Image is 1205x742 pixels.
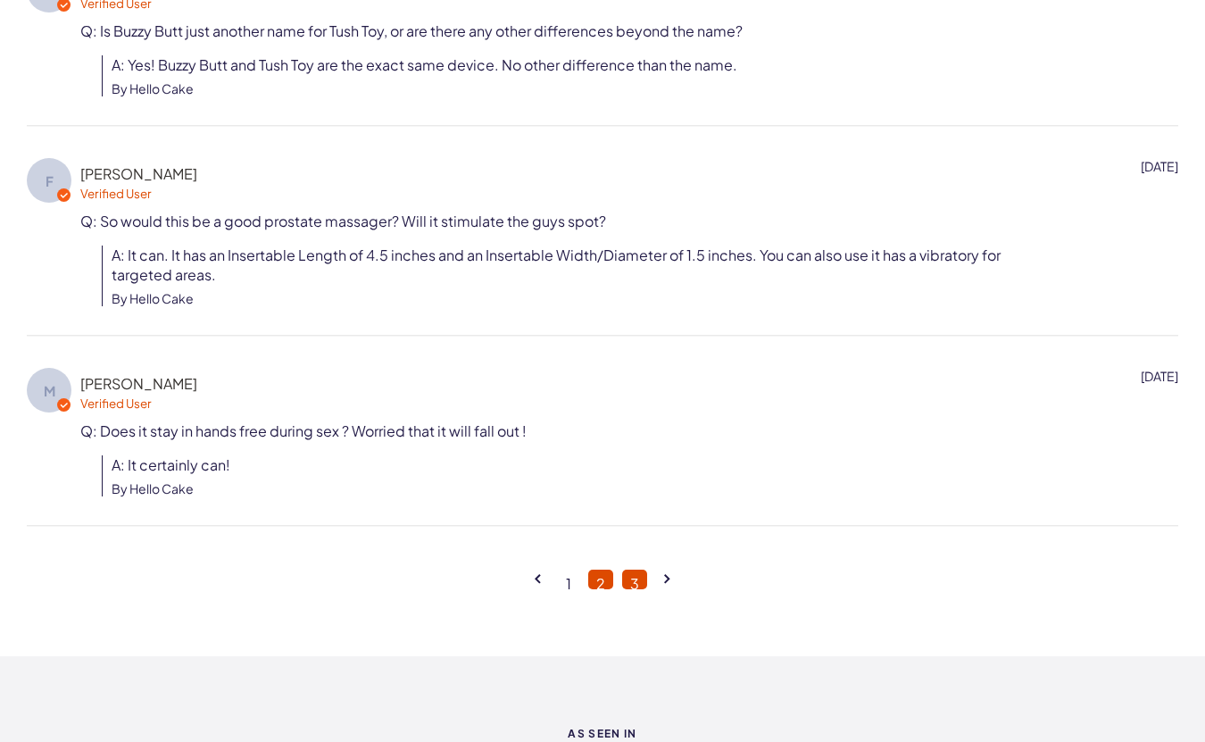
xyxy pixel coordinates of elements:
a: Navigate to next page [656,570,678,589]
div: [DATE] [224,368,1178,384]
div: By Hello Cake [112,290,1001,306]
a: Navigate to page 2 of questions [588,570,613,589]
span: Michael [80,374,197,393]
span: Verified User [80,396,152,411]
a: Navigate to previous page [527,570,549,589]
svg: Verified user badge [57,398,71,412]
a: Navigate to page 3 of questions [622,570,647,589]
a: Navigate to page 1 of questions [558,570,579,589]
span: Frank [80,164,197,183]
span: Verified User [80,186,152,201]
div: By Hello Cake [112,480,230,496]
div: By Hello Cake [112,80,737,96]
strong: As Seen In [18,728,1187,739]
text: M [44,382,55,399]
div: [DATE] [224,158,1178,174]
svg: Verified user badge [57,188,71,202]
text: F [46,172,54,189]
